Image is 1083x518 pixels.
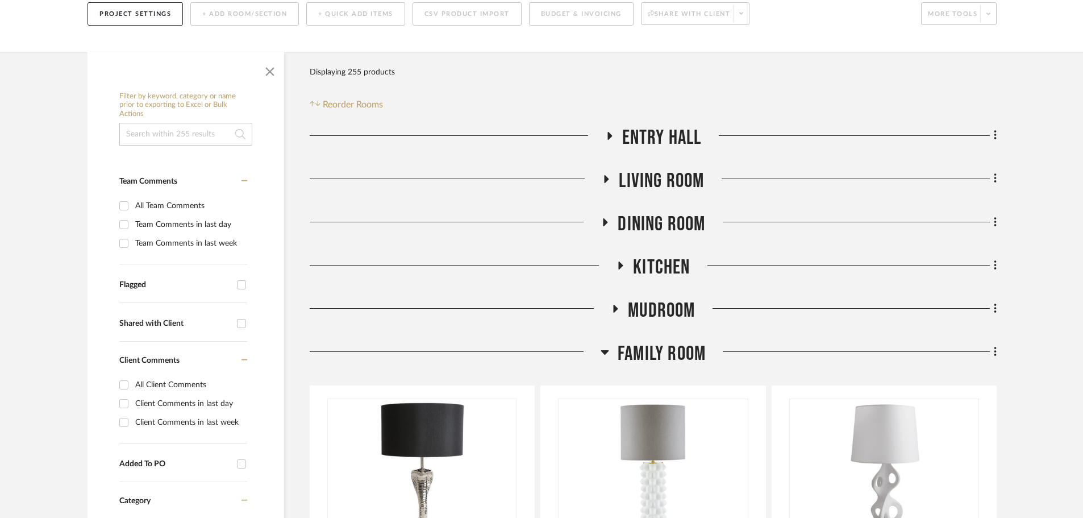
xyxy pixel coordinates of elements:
[323,98,383,111] span: Reorder Rooms
[135,234,244,252] div: Team Comments in last week
[119,177,177,185] span: Team Comments
[413,2,522,26] button: CSV Product Import
[619,169,704,193] span: Living Room
[306,2,405,26] button: + Quick Add Items
[633,255,690,280] span: Kitchen
[135,413,244,432] div: Client Comments in last week
[119,280,231,290] div: Flagged
[641,2,750,25] button: Share with client
[119,123,252,146] input: Search within 255 results
[135,395,244,413] div: Client Comments in last day
[135,216,244,234] div: Team Comments in last day
[618,212,705,237] span: Dining Room
[135,197,244,215] div: All Team Comments
[618,342,706,366] span: Family Room
[119,319,231,329] div: Shared with Client
[928,10,977,27] span: More tools
[310,61,395,84] div: Displaying 255 products
[190,2,299,26] button: + Add Room/Section
[119,92,252,119] h6: Filter by keyword, category or name prior to exporting to Excel or Bulk Actions
[119,496,151,506] span: Category
[529,2,634,26] button: Budget & Invoicing
[628,299,695,323] span: MUDROOM
[119,357,180,364] span: Client Comments
[310,98,383,111] button: Reorder Rooms
[622,126,702,150] span: Entry Hall
[648,10,731,27] span: Share with client
[135,376,244,394] div: All Client Comments
[921,2,997,25] button: More tools
[88,2,183,26] button: Project Settings
[259,58,281,81] button: Close
[119,459,231,469] div: Added To PO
